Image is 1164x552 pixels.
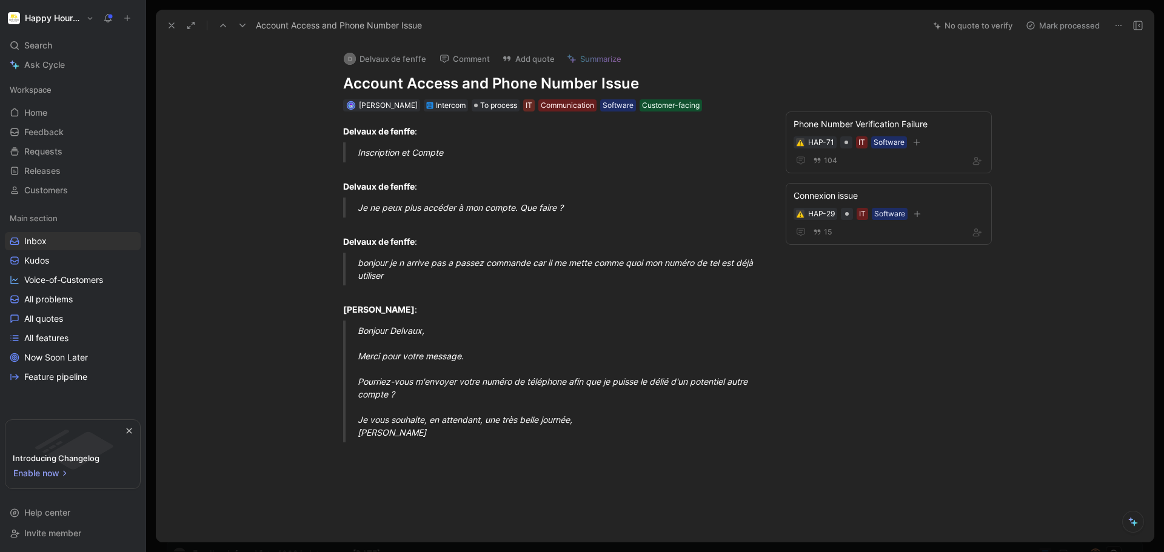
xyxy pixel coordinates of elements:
[824,228,832,236] span: 15
[124,351,136,364] button: View actions
[580,53,621,64] span: Summarize
[5,232,141,250] a: Inbox
[5,368,141,386] a: Feature pipeline
[24,254,49,267] span: Kudos
[24,38,52,53] span: Search
[794,117,984,131] div: Phone Number Verification Failure
[124,293,136,305] button: View actions
[343,74,763,93] h1: Account Access and Phone Number Issue
[16,420,130,482] img: bg-BLZuj68n.svg
[124,254,136,267] button: View actions
[24,165,61,177] span: Releases
[874,208,905,220] div: Software
[256,18,422,33] span: Account Access and Phone Number Issue
[24,293,73,305] span: All problems
[603,99,634,111] div: Software
[13,465,70,481] button: Enable now
[24,145,62,158] span: Requests
[5,81,141,99] div: Workspace
[343,126,415,136] strong: Delvaux de fenffe
[124,235,136,247] button: View actions
[824,157,837,164] span: 104
[5,162,141,180] a: Releases
[124,274,136,286] button: View actions
[25,13,81,24] h1: Happy Hours Market
[358,201,777,214] div: Je ne peux plus accéder à mon compte. Que faire ?
[24,235,47,247] span: Inbox
[796,138,804,147] button: ⚠️
[343,222,763,248] div: :
[124,371,136,383] button: View actions
[5,310,141,328] a: All quotes
[343,290,763,316] div: :
[5,504,141,522] div: Help center
[24,528,81,538] span: Invite member
[124,313,136,325] button: View actions
[797,139,804,147] img: ⚠️
[24,371,87,383] span: Feature pipeline
[480,99,517,111] span: To process
[5,104,141,122] a: Home
[343,304,415,314] strong: [PERSON_NAME]
[358,324,777,439] div: Bonjour Delvaux, Merci pour votre message. ​ ​Pourriez-vous m'envoyer votre numéro de téléphone a...
[561,50,627,67] button: Summarize
[24,507,70,517] span: Help center
[358,146,777,159] div: Inscription et Compte
[472,99,520,111] div: To process
[5,251,141,270] a: Kudos
[811,225,834,239] button: 15
[526,99,532,111] div: IT
[5,209,141,227] div: Main section
[8,12,20,24] img: Happy Hours Market
[808,136,834,148] div: HAP-71
[343,236,415,247] strong: Delvaux de fenffe
[859,208,866,220] div: IT
[359,101,418,110] span: [PERSON_NAME]
[124,332,136,344] button: View actions
[794,188,984,203] div: Connexion issue
[434,50,495,67] button: Comment
[347,102,354,109] img: avatar
[358,256,777,282] div: bonjour je n arrive pas a passez commande car il me mette comme quoi mon numéro de tel est déjà u...
[24,126,64,138] span: Feedback
[642,99,700,111] div: Customer-facing
[858,136,865,148] div: IT
[541,99,594,111] div: Communication
[343,167,763,193] div: :
[10,84,52,96] span: Workspace
[5,181,141,199] a: Customers
[796,210,804,218] button: ⚠️
[24,313,63,325] span: All quotes
[24,58,65,72] span: Ask Cycle
[5,56,141,74] a: Ask Cycle
[5,10,97,27] button: Happy Hours MarketHappy Hours Market
[5,524,141,542] div: Invite member
[13,466,61,481] span: Enable now
[436,99,466,111] div: Intercom
[338,50,432,68] button: DDelvaux de fenffe
[797,211,804,218] img: ⚠️
[24,184,68,196] span: Customers
[808,208,835,220] div: HAP-29
[24,274,103,286] span: Voice-of-Customers
[13,451,99,465] div: Introducing Changelog
[5,209,141,386] div: Main sectionInboxKudosVoice-of-CustomersAll problemsAll quotesAll featuresNow Soon LaterFeature p...
[5,271,141,289] a: Voice-of-Customers
[5,123,141,141] a: Feedback
[1020,17,1105,34] button: Mark processed
[5,142,141,161] a: Requests
[874,136,905,148] div: Software
[928,17,1018,34] button: No quote to verify
[24,351,88,364] span: Now Soon Later
[5,329,141,347] a: All features
[24,107,47,119] span: Home
[5,36,141,55] div: Search
[5,348,141,367] a: Now Soon Later
[343,181,415,191] strong: Delvaux de fenffe
[497,50,560,67] button: Add quote
[344,53,356,65] div: D
[5,290,141,308] a: All problems
[24,332,69,344] span: All features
